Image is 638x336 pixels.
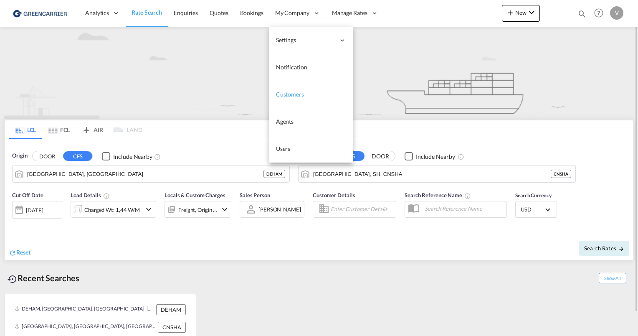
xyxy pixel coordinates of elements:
div: V [610,6,623,20]
input: Search Reference Name [420,202,506,215]
md-icon: icon-chevron-down [144,204,154,214]
span: Reset [16,249,30,256]
span: My Company [275,9,309,17]
span: Show All [599,273,626,283]
div: icon-refreshReset [9,248,30,257]
div: Freight Origin Destinationicon-chevron-down [165,201,231,218]
md-icon: Unchecked: Ignores neighbouring ports when fetching rates.Checked : Includes neighbouring ports w... [458,153,464,160]
span: Rate Search [132,9,162,16]
div: Include Nearby [416,153,455,161]
span: Users [276,145,291,152]
md-input-container: Shanghai, SH, CNSHA [299,165,575,182]
div: DEHAM, Hamburg, Germany, Western Europe, Europe [15,304,154,315]
md-checkbox: Checkbox No Ink [102,152,152,160]
span: Agents [276,118,294,125]
span: Analytics [85,9,109,17]
a: Customers [269,81,353,108]
img: new-LCL.png [4,27,634,119]
button: icon-plus 400-fgNewicon-chevron-down [502,5,540,22]
a: Notification [269,54,353,81]
div: [PERSON_NAME] [258,206,301,213]
div: Origin DOOR CFS Checkbox No InkUnchecked: Ignores neighbouring ports when fetching rates.Checked ... [5,139,633,260]
div: Help [592,6,610,21]
div: Recent Searches [4,269,83,288]
md-icon: icon-plus 400-fg [505,8,515,18]
md-icon: Your search will be saved by the below given name [464,193,471,199]
div: Settings [269,27,353,54]
span: Customer Details [313,192,355,199]
md-icon: icon-backup-restore [8,274,18,284]
span: Search Currency [515,192,552,199]
span: Locals & Custom Charges [165,192,225,199]
span: Search Reference Name [405,192,471,199]
div: icon-magnify [577,9,587,22]
div: CNSHA [551,170,571,178]
md-icon: icon-chevron-down [527,8,537,18]
div: CNSHA [158,322,186,333]
md-icon: icon-chevron-down [220,204,230,214]
md-icon: icon-magnify [577,9,587,18]
md-input-container: Hamburg, DEHAM [13,165,289,182]
div: DEHAM [263,170,285,178]
span: Load Details [71,192,110,199]
img: 1378a7308afe11ef83610d9e779c6b34.png [13,4,69,23]
span: Quotes [210,9,228,16]
md-icon: Unchecked: Ignores neighbouring ports when fetching rates.Checked : Includes neighbouring ports w... [154,153,161,160]
button: DOOR [366,152,395,161]
div: Charged Wt: 1,44 W/M [84,204,140,216]
md-datepicker: Select [12,218,18,229]
span: Manage Rates [332,9,367,17]
span: USD [521,206,544,213]
input: Search by Port [27,168,263,180]
div: [DATE] [26,206,43,214]
div: CNSHA, Shanghai, SH, China, Greater China & Far East Asia, Asia Pacific [15,322,156,333]
md-select: Select Currency: $ USDUnited States Dollar [520,204,552,216]
md-tab-item: AIR [76,120,109,139]
span: Customers [276,91,304,98]
a: Users [269,135,353,163]
button: CFS [63,151,92,161]
div: Freight Origin Destination [178,204,218,216]
md-tab-item: FCL [42,120,76,139]
input: Search by Port [313,168,551,180]
span: Help [592,6,606,20]
span: Notification [276,64,307,71]
md-select: Sales Person: Viktor Kraus [258,203,302,215]
span: Settings [276,36,335,44]
span: Search Rates [584,245,624,252]
span: New [505,9,537,16]
md-pagination-wrapper: Use the left and right arrow keys to navigate between tabs [9,120,142,139]
span: Cut Off Date [12,192,43,199]
md-checkbox: Checkbox No Ink [405,152,455,160]
div: Charged Wt: 1,44 W/Micon-chevron-down [71,201,156,218]
span: Origin [12,152,27,160]
span: Bookings [240,9,263,16]
md-icon: icon-arrow-right [618,246,624,252]
md-icon: icon-refresh [9,249,16,257]
a: Agents [269,108,353,135]
md-tab-item: LCL [9,120,42,139]
div: Include Nearby [113,153,152,161]
span: Sales Person [240,192,270,199]
button: Search Ratesicon-arrow-right [579,241,629,256]
md-icon: icon-airplane [81,125,91,131]
input: Enter Customer Details [331,203,393,216]
div: [DATE] [12,201,62,219]
button: DOOR [33,152,62,161]
span: Enquiries [174,9,198,16]
md-icon: Chargeable Weight [103,193,110,199]
div: DEHAM [156,304,186,315]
